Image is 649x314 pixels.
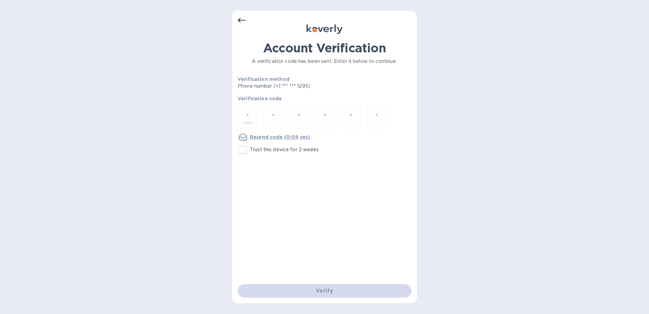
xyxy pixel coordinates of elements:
[238,41,411,55] h1: Account Verification
[238,95,411,102] p: Verification code
[250,146,319,153] p: Trust this device for 2 weeks
[238,76,290,82] b: Verification method
[250,134,310,140] u: Resend code (0:09 sec)
[238,58,411,65] p: A verification code has been sent. Enter it below to continue.
[238,83,362,90] p: Phone number (+1 *** *** 1295)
